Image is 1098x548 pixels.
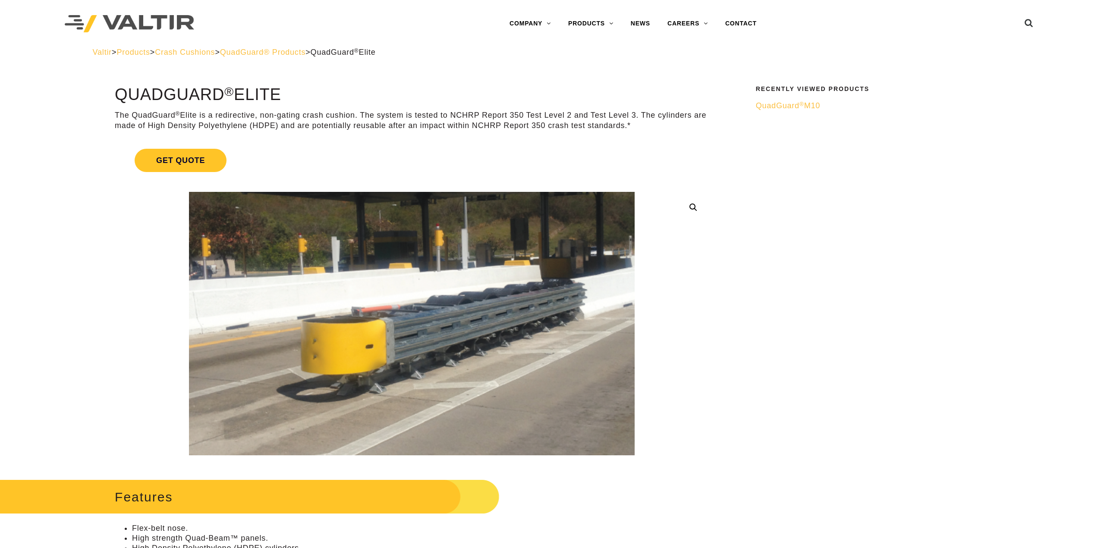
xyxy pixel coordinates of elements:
span: QuadGuard M10 [756,101,820,110]
sup: ® [799,101,804,107]
a: PRODUCTS [560,15,622,32]
a: COMPANY [501,15,560,32]
p: The QuadGuard Elite is a redirective, non-gating crash cushion. The system is tested to NCHRP Rep... [115,110,709,131]
span: Get Quote [135,149,227,172]
a: Get Quote [115,138,709,182]
sup: ® [354,47,359,54]
sup: ® [224,85,234,98]
img: Valtir [65,15,194,33]
a: Crash Cushions [155,48,215,56]
a: QuadGuard®M10 [756,101,1000,111]
a: NEWS [622,15,659,32]
h1: QuadGuard Elite [115,86,709,104]
a: CONTACT [717,15,765,32]
li: Flex-belt nose. [132,523,709,533]
a: QuadGuard® Products [220,48,306,56]
a: CAREERS [659,15,717,32]
h2: Recently Viewed Products [756,86,1000,92]
div: > > > > [93,47,1006,57]
li: High strength Quad-Beam™ panels. [132,533,709,543]
a: Products [116,48,150,56]
a: Valtir [93,48,112,56]
sup: ® [176,110,180,117]
span: QuadGuard Elite [311,48,376,56]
